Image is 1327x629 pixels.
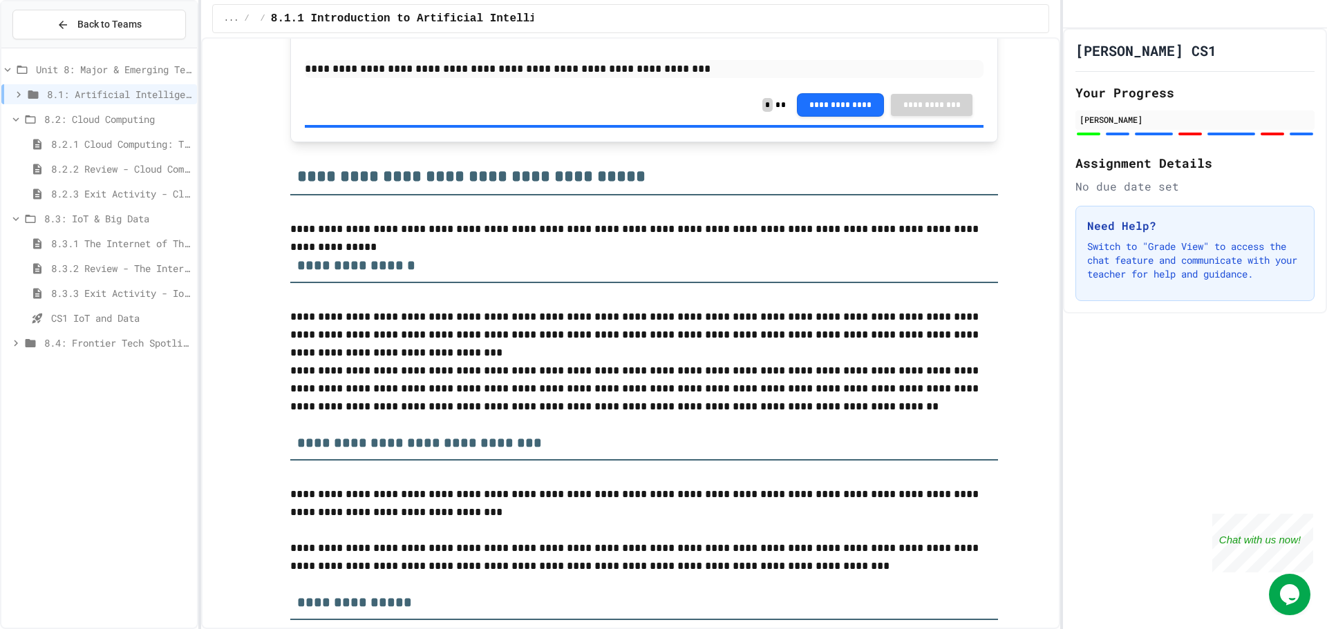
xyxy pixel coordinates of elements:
[51,162,191,176] span: 8.2.2 Review - Cloud Computing
[1075,83,1315,102] h2: Your Progress
[51,261,191,275] span: 8.3.2 Review - The Internet of Things and Big Data
[224,13,239,24] span: ...
[51,137,191,151] span: 8.2.1 Cloud Computing: Transforming the Digital World
[12,10,186,39] button: Back to Teams
[1075,153,1315,173] h2: Assignment Details
[44,211,191,226] span: 8.3: IoT & Big Data
[244,13,249,24] span: /
[44,112,191,126] span: 8.2: Cloud Computing
[36,62,191,77] span: Unit 8: Major & Emerging Technologies
[51,186,191,201] span: 8.2.3 Exit Activity - Cloud Service Detective
[1087,240,1303,281] p: Switch to "Grade View" to access the chat feature and communicate with your teacher for help and ...
[271,10,570,27] span: 8.1.1 Introduction to Artificial Intelligence
[51,286,191,300] span: 8.3.3 Exit Activity - IoT Data Detective Challenge
[51,236,191,251] span: 8.3.1 The Internet of Things and Big Data: Our Connected Digital World
[1087,217,1303,234] h3: Need Help?
[47,87,191,101] span: 8.1: Artificial Intelligence Basics
[1080,113,1310,126] div: [PERSON_NAME]
[1212,514,1313,572] iframe: chat widget
[51,311,191,325] span: CS1 IoT and Data
[44,336,191,350] span: 8.4: Frontier Tech Spotlight
[77,17,142,32] span: Back to Teams
[261,13,265,24] span: /
[1075,41,1216,60] h1: [PERSON_NAME] CS1
[1269,574,1313,615] iframe: chat widget
[1075,178,1315,195] div: No due date set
